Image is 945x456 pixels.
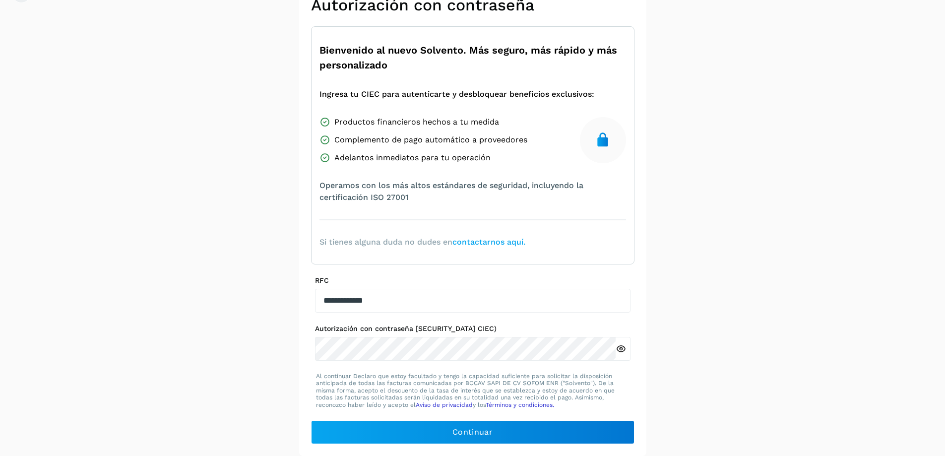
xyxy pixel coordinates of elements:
[334,116,499,128] span: Productos financieros hechos a tu medida
[315,276,630,285] label: RFC
[319,236,525,248] span: Si tienes alguna duda no dudes en
[319,88,594,100] span: Ingresa tu CIEC para autenticarte y desbloquear beneficios exclusivos:
[486,401,554,408] a: Términos y condiciones.
[316,373,630,408] p: Al continuar Declaro que estoy facultado y tengo la capacidad suficiente para solicitar la dispos...
[319,43,626,72] span: Bienvenido al nuevo Solvento. Más seguro, más rápido y más personalizado
[416,401,473,408] a: Aviso de privacidad
[319,180,626,203] span: Operamos con los más altos estándares de seguridad, incluyendo la certificación ISO 27001
[452,237,525,247] a: contactarnos aquí.
[452,427,493,438] span: Continuar
[311,420,634,444] button: Continuar
[595,132,611,148] img: secure
[334,134,527,146] span: Complemento de pago automático a proveedores
[334,152,491,164] span: Adelantos inmediatos para tu operación
[315,325,630,333] label: Autorización con contraseña [SECURITY_DATA] CIEC)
